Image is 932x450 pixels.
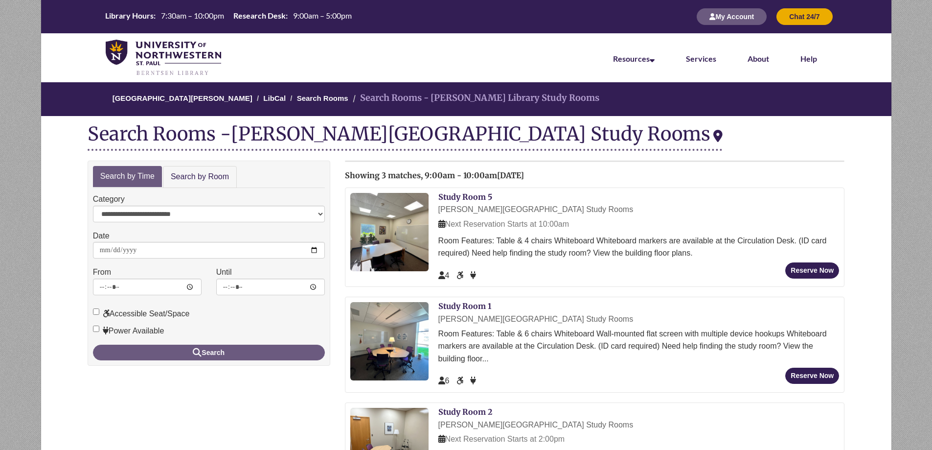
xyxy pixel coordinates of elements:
[297,94,348,102] a: Search Rooms
[438,419,840,431] div: [PERSON_NAME][GEOGRAPHIC_DATA] Study Rooms
[216,266,232,279] label: Until
[785,262,839,279] button: Reserve Now
[93,308,190,320] label: Accessible Seat/Space
[93,193,125,206] label: Category
[93,166,162,187] a: Search by Time
[101,10,356,22] table: Hours Today
[350,193,429,271] img: Study Room 5
[438,313,840,326] div: [PERSON_NAME][GEOGRAPHIC_DATA] Study Rooms
[101,10,356,23] a: Hours Today
[113,94,252,102] a: [GEOGRAPHIC_DATA][PERSON_NAME]
[776,12,832,21] a: Chat 24/7
[470,271,476,280] span: Power Available
[686,54,716,63] a: Services
[438,235,840,260] div: Room Features: Table & 4 chairs Whiteboard Whiteboard markers are available at the Circulation De...
[697,8,767,25] button: My Account
[19,82,913,116] nav: Breadcrumb
[748,54,769,63] a: About
[776,8,832,25] button: Chat 24/7
[293,11,352,20] span: 9:00am – 5:00pm
[231,122,723,145] div: [PERSON_NAME][GEOGRAPHIC_DATA] Study Rooms
[93,325,164,337] label: Power Available
[93,230,110,242] label: Date
[93,326,99,332] input: Power Available
[456,377,465,385] span: Accessible Seat/Space
[438,203,840,216] div: [PERSON_NAME][GEOGRAPHIC_DATA] Study Rooms
[438,192,492,202] a: Study Room 5
[263,94,286,102] a: LibCal
[438,435,565,443] span: Next Reservation Starts at 2:00pm
[438,328,840,365] div: Room Features: Table & 6 chairs Whiteboard Wall-mounted flat screen with multiple device hookups ...
[101,10,157,21] th: Library Hours:
[438,407,492,417] a: Study Room 2
[93,308,99,315] input: Accessible Seat/Space
[613,54,655,63] a: Resources
[93,266,111,279] label: From
[345,171,845,180] h2: Showing 3 matches
[88,123,723,151] div: Search Rooms -
[785,368,839,384] button: Reserve Now
[438,377,450,385] span: The capacity of this space
[456,271,465,280] span: Accessible Seat/Space
[470,377,476,385] span: Power Available
[229,10,289,21] th: Research Desk:
[438,301,491,311] a: Study Room 1
[161,11,224,20] span: 7:30am – 10:00pm
[93,345,325,360] button: Search
[438,220,569,228] span: Next Reservation Starts at 10:00am
[438,271,450,280] span: The capacity of this space
[350,91,599,105] li: Search Rooms - [PERSON_NAME] Library Study Rooms
[163,166,237,188] a: Search by Room
[697,12,767,21] a: My Account
[106,40,222,76] img: UNWSP Library Logo
[350,302,429,380] img: Study Room 1
[421,170,524,180] span: , 9:00am - 10:00am[DATE]
[800,54,817,63] a: Help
